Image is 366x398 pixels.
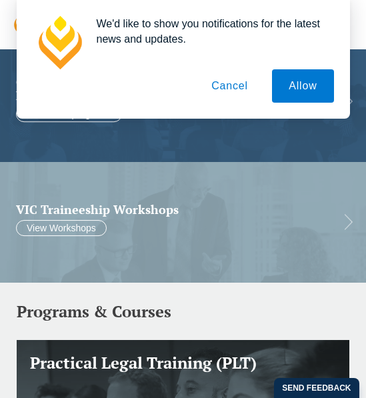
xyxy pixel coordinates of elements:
[17,303,349,320] h2: Programs & Courses
[86,16,334,47] div: We'd like to show you notifications for the latest news and updates.
[195,69,265,103] button: Cancel
[30,353,336,373] h3: Practical Legal Training (PLT)
[16,220,107,236] a: View Workshops
[33,16,86,69] img: notification icon
[272,69,333,103] button: Allow
[16,203,329,217] a: VIC Traineeship Workshops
